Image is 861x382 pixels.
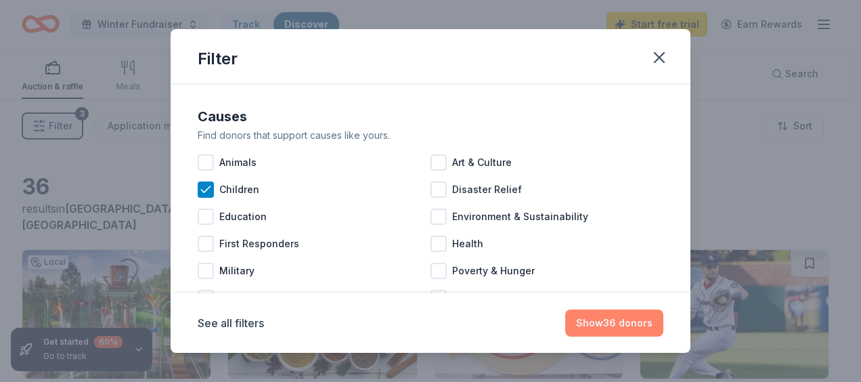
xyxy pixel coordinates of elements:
[219,236,299,252] span: First Responders
[219,182,259,198] span: Children
[452,154,512,171] span: Art & Culture
[452,263,535,279] span: Poverty & Hunger
[219,154,257,171] span: Animals
[198,315,264,331] button: See all filters
[219,263,255,279] span: Military
[219,290,286,306] span: Social Justice
[565,310,663,337] button: Show36 donors
[198,48,238,70] div: Filter
[198,127,663,144] div: Find donors that support causes like yours.
[452,182,522,198] span: Disaster Relief
[452,236,483,252] span: Health
[219,209,267,225] span: Education
[452,290,542,306] span: Wellness & Fitness
[452,209,588,225] span: Environment & Sustainability
[198,106,663,127] div: Causes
